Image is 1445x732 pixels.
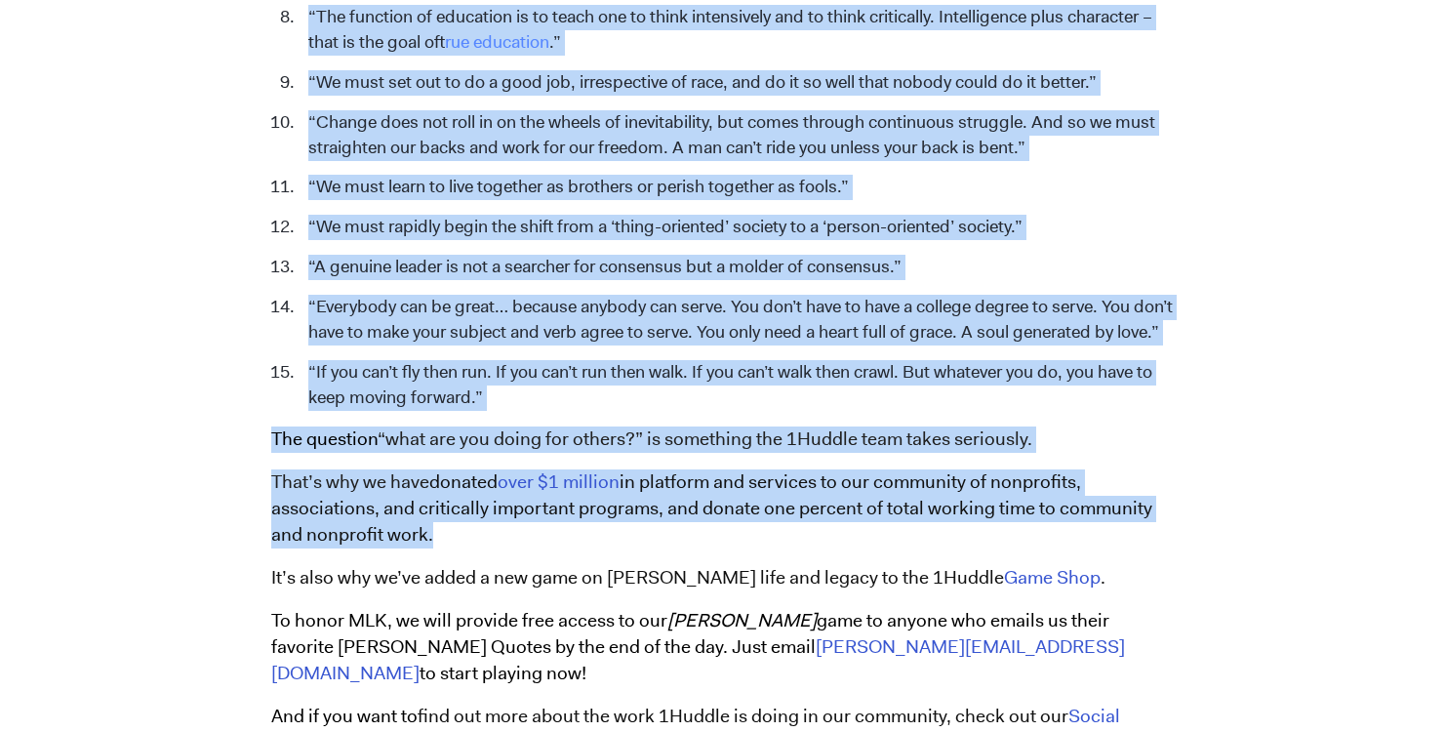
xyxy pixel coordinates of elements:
[299,5,1174,56] li: “The function of education is to teach one to think intensively and to think critically. Intellig...
[271,608,1109,659] span: game to anyone who emails us their favorite [PERSON_NAME] Quotes by the end of the day. Just email
[271,469,1152,547] span: in platform and services to our community of nonprofits, associations, and critically important p...
[271,469,429,494] span: That’s why we have
[271,608,667,632] span: To honor MLK, we will provide free access to our
[667,608,817,632] span: [PERSON_NAME]
[445,30,549,54] a: true education
[378,427,1032,451] span: “what are you doing for others?” is something the 1Huddle team takes seriously.
[271,704,418,728] span: And if you want to
[299,70,1174,96] li: “We must set out to do a good job, irrespective of race, and do it so well that nobody could do i...
[299,255,1174,280] li: “A genuine leader is not a searcher for consensus but a molder of consensus.”
[271,634,1125,685] a: [PERSON_NAME][EMAIL_ADDRESS][DOMAIN_NAME]
[420,661,586,685] span: to start playing now!
[1101,565,1105,590] span: .
[299,360,1174,411] li: “If you can’t fly then run. If you can’t run then walk. If you can’t walk then crawl. But whateve...
[271,427,378,451] span: The question
[1004,565,1101,590] a: Game Shop
[299,295,1174,346] li: “Everybody can be great… because anybody can serve. You don’t have to have a college degree to se...
[299,110,1174,161] li: “Change does not roll in on the wheels of inevitability, but comes through continuous struggle. A...
[498,469,620,494] a: over $1 million
[299,215,1174,240] li: “We must rapidly begin the shift from a ‘thing-oriented’ society to a ‘person-oriented’ society.”
[429,469,498,494] span: donated
[418,704,1068,728] span: find out more about the work 1Huddle is doing in our community, check out our
[271,565,1004,590] span: It’s also why we’ve added a new game on [PERSON_NAME] life and legacy to the 1Huddle
[299,175,1174,200] li: “We must learn to live together as brothers or perish together as fools.”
